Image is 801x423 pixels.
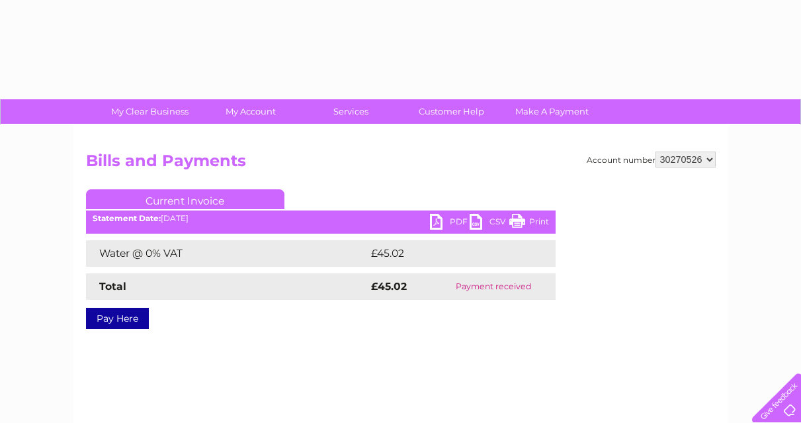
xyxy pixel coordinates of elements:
[99,280,126,293] strong: Total
[86,214,556,223] div: [DATE]
[509,214,549,233] a: Print
[93,213,161,223] b: Statement Date:
[470,214,509,233] a: CSV
[86,152,716,177] h2: Bills and Payments
[371,280,407,293] strong: £45.02
[397,99,506,124] a: Customer Help
[587,152,716,167] div: Account number
[368,240,528,267] td: £45.02
[296,99,405,124] a: Services
[196,99,305,124] a: My Account
[86,240,368,267] td: Water @ 0% VAT
[86,308,149,329] a: Pay Here
[431,273,555,300] td: Payment received
[497,99,607,124] a: Make A Payment
[430,214,470,233] a: PDF
[95,99,204,124] a: My Clear Business
[86,189,284,209] a: Current Invoice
